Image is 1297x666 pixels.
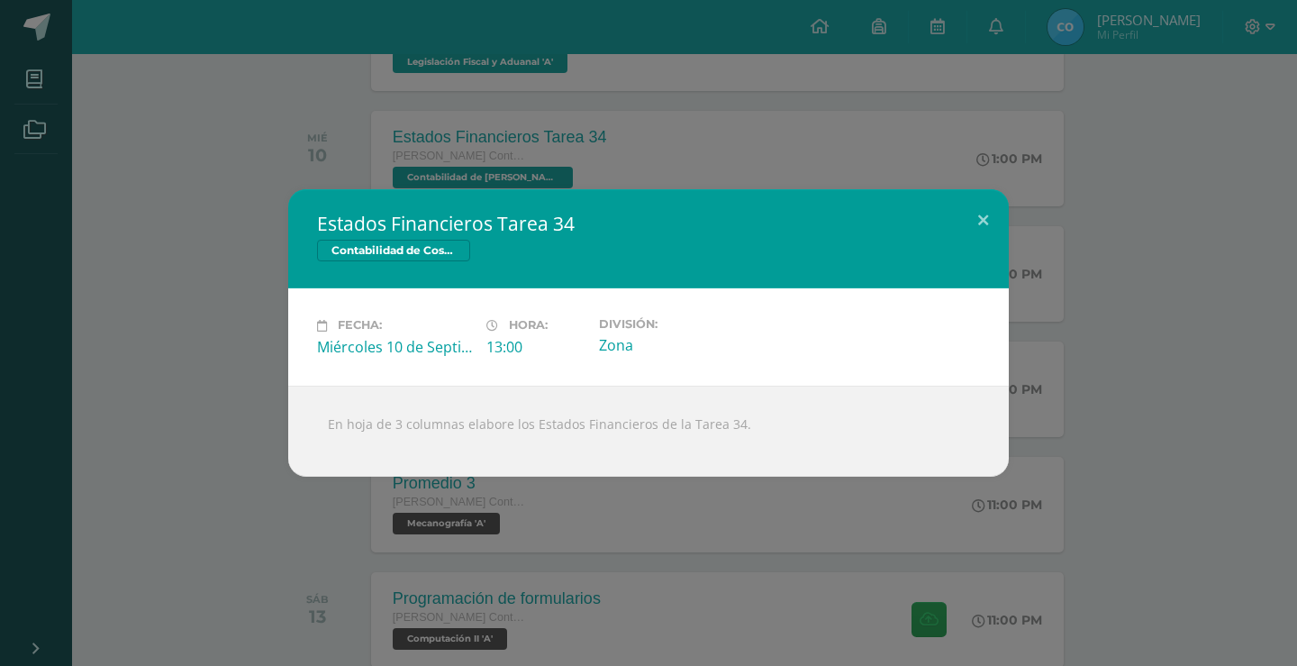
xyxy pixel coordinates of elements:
div: Miércoles 10 de Septiembre [317,337,472,357]
span: Hora: [509,319,548,333]
span: Fecha: [338,319,382,333]
label: División: [599,317,754,331]
button: Close (Esc) [957,189,1009,251]
div:  En hoja de 3 columnas elabore los Estados Financieros de la Tarea 34. [288,386,1009,477]
h2: Estados Financieros Tarea 34 [317,211,980,236]
span: Contabilidad de Costos [317,240,470,261]
div: Zona [599,335,754,355]
div: 13:00 [486,337,585,357]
